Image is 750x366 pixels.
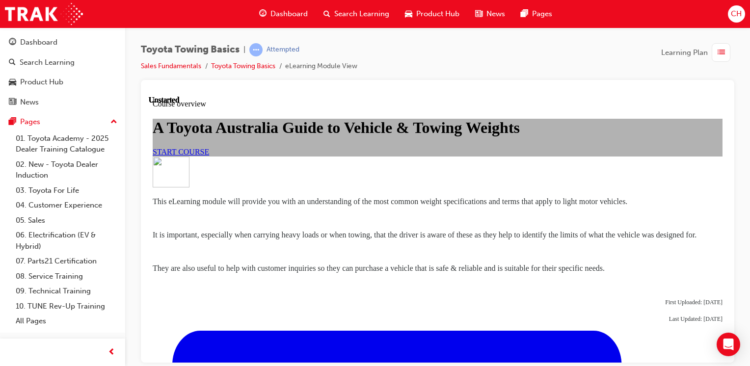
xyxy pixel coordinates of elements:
a: news-iconNews [467,4,513,24]
a: 09. Technical Training [12,284,121,299]
button: Pages [4,113,121,131]
a: pages-iconPages [513,4,560,24]
span: | [243,44,245,55]
div: Pages [20,116,40,128]
span: First Uploaded: [DATE] [516,203,574,210]
span: list-icon [718,47,725,59]
span: Course overview [4,4,57,12]
span: car-icon [9,78,16,87]
img: Trak [5,3,83,25]
span: Last Updated: [DATE] [520,220,574,227]
span: news-icon [9,98,16,107]
a: 07. Parts21 Certification [12,254,121,269]
div: Open Intercom Messenger [717,333,740,356]
a: 06. Electrification (EV & Hybrid) [12,228,121,254]
span: Learning Plan [661,47,708,58]
span: news-icon [475,8,482,20]
span: Pages [532,8,552,20]
span: Toyota Towing Basics [141,44,240,55]
a: 04. Customer Experience [12,198,121,213]
span: Product Hub [416,8,459,20]
a: 03. Toyota For Life [12,183,121,198]
li: eLearning Module View [285,61,357,72]
span: search-icon [323,8,330,20]
div: News [20,97,39,108]
a: 10. TUNE Rev-Up Training [12,299,121,314]
a: News [4,93,121,111]
a: 01. Toyota Academy - 2025 Dealer Training Catalogue [12,131,121,157]
a: Dashboard [4,33,121,52]
div: Dashboard [20,37,57,48]
div: Attempted [267,45,299,54]
span: prev-icon [108,346,115,359]
a: search-iconSearch Learning [316,4,397,24]
span: up-icon [110,116,117,129]
div: Product Hub [20,77,63,88]
div: Search Learning [20,57,75,68]
a: Search Learning [4,53,121,72]
a: All Pages [12,314,121,329]
span: pages-icon [9,118,16,127]
a: 05. Sales [12,213,121,228]
span: Search Learning [334,8,389,20]
span: They are also useful to help with customer inquiries so they can purchase a vehicle that is safe ... [4,168,456,177]
span: learningRecordVerb_ATTEMPT-icon [249,43,263,56]
button: CH [728,5,745,23]
a: 08. Service Training [12,269,121,284]
span: Dashboard [270,8,308,20]
span: guage-icon [9,38,16,47]
span: News [486,8,505,20]
h1: A Toyota Australia Guide to Vehicle & Towing Weights [4,23,574,41]
a: Toyota Towing Basics [211,62,275,70]
a: Product Hub [4,73,121,91]
span: pages-icon [521,8,528,20]
a: 02. New - Toyota Dealer Induction [12,157,121,183]
a: guage-iconDashboard [251,4,316,24]
span: This eLearning module will provide you with an understanding of the most common weight specificat... [4,102,479,110]
span: CH [731,8,742,20]
button: Learning Plan [661,43,734,62]
a: Sales Fundamentals [141,62,201,70]
span: It is important, especially when carrying heavy loads or when towing, that the driver is aware of... [4,135,548,143]
span: guage-icon [259,8,267,20]
a: car-iconProduct Hub [397,4,467,24]
span: search-icon [9,58,16,67]
a: START COURSE [4,52,60,60]
span: car-icon [405,8,412,20]
button: DashboardSearch LearningProduct HubNews [4,31,121,113]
